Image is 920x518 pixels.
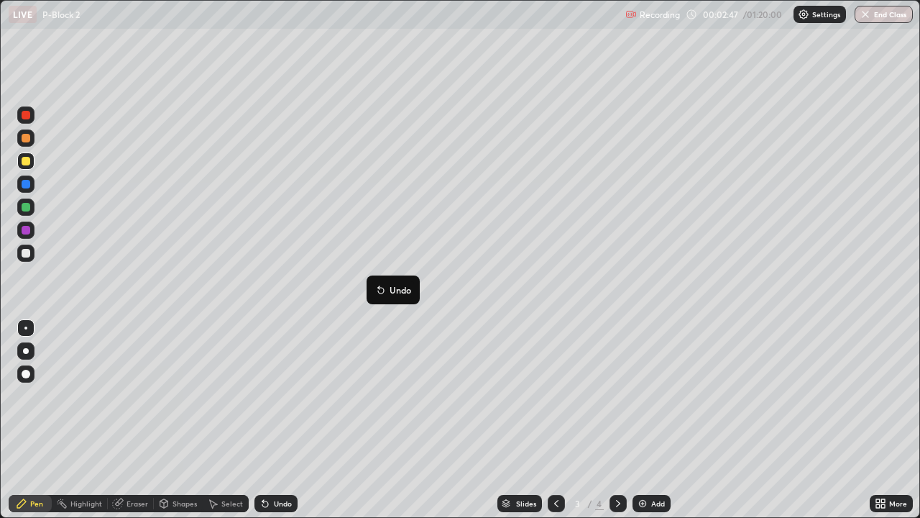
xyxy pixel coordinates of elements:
[42,9,80,20] p: P-Block 2
[855,6,913,23] button: End Class
[516,500,536,507] div: Slides
[640,9,680,20] p: Recording
[860,9,871,20] img: end-class-cross
[798,9,809,20] img: class-settings-icons
[30,500,43,507] div: Pen
[13,9,32,20] p: LIVE
[595,497,604,510] div: 4
[172,500,197,507] div: Shapes
[651,500,665,507] div: Add
[221,500,243,507] div: Select
[274,500,292,507] div: Undo
[625,9,637,20] img: recording.375f2c34.svg
[70,500,102,507] div: Highlight
[588,499,592,508] div: /
[126,500,148,507] div: Eraser
[571,499,585,508] div: 3
[372,281,414,299] button: Undo
[637,498,648,509] img: add-slide-button
[889,500,907,507] div: More
[390,284,411,296] p: Undo
[812,11,840,18] p: Settings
